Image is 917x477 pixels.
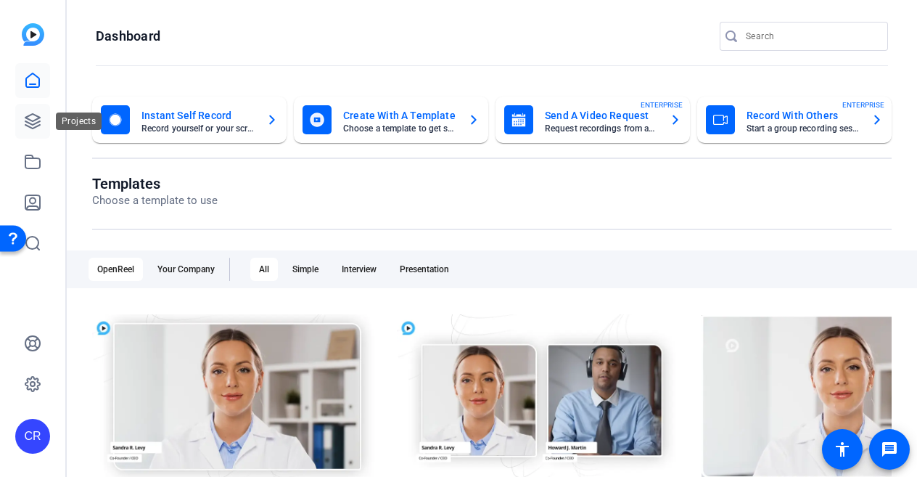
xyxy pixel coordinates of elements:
[881,441,898,458] mat-icon: message
[545,124,658,133] mat-card-subtitle: Request recordings from anyone, anywhere
[141,107,255,124] mat-card-title: Instant Self Record
[747,107,860,124] mat-card-title: Record With Others
[746,28,876,45] input: Search
[92,175,218,192] h1: Templates
[545,107,658,124] mat-card-title: Send A Video Request
[141,124,255,133] mat-card-subtitle: Record yourself or your screen
[641,99,683,110] span: ENTERPRISE
[333,258,385,281] div: Interview
[834,441,851,458] mat-icon: accessibility
[842,99,884,110] span: ENTERPRISE
[391,258,458,281] div: Presentation
[697,97,892,143] button: Record With OthersStart a group recording sessionENTERPRISE
[149,258,223,281] div: Your Company
[22,23,44,46] img: blue-gradient.svg
[294,97,488,143] button: Create With A TemplateChoose a template to get started
[747,124,860,133] mat-card-subtitle: Start a group recording session
[56,113,102,130] div: Projects
[92,97,287,143] button: Instant Self RecordRecord yourself or your screen
[92,192,218,209] p: Choose a template to use
[89,258,143,281] div: OpenReel
[96,28,160,45] h1: Dashboard
[495,97,690,143] button: Send A Video RequestRequest recordings from anyone, anywhereENTERPRISE
[15,419,50,454] div: CR
[343,124,456,133] mat-card-subtitle: Choose a template to get started
[284,258,327,281] div: Simple
[343,107,456,124] mat-card-title: Create With A Template
[250,258,278,281] div: All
